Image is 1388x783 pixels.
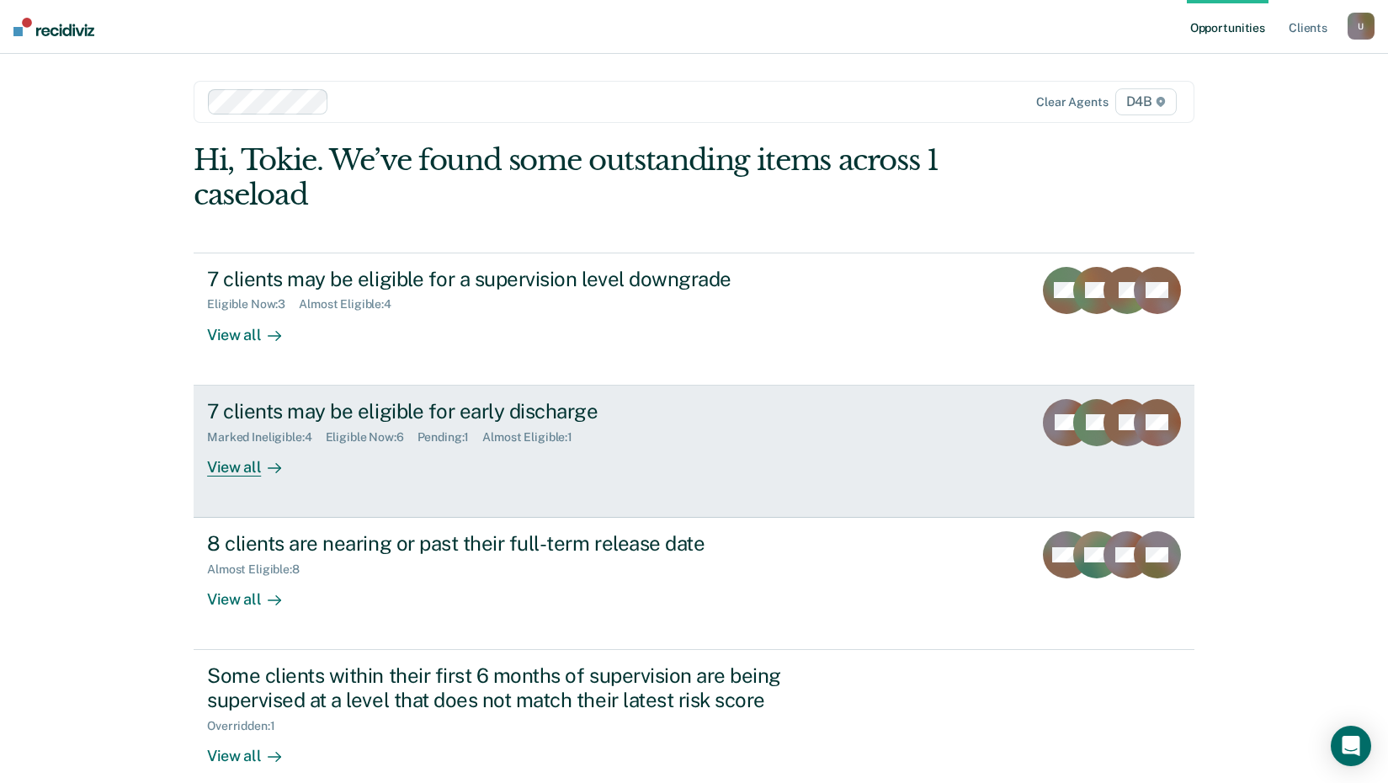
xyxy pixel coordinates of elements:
[326,430,417,445] div: Eligible Now : 6
[482,430,586,445] div: Almost Eligible : 1
[207,719,288,733] div: Overridden : 1
[207,577,301,610] div: View all
[1331,726,1371,766] div: Open Intercom Messenger
[417,430,483,445] div: Pending : 1
[13,18,94,36] img: Recidiviz
[194,386,1194,518] a: 7 clients may be eligible for early dischargeMarked Ineligible:4Eligible Now:6Pending:1Almost Eli...
[207,267,798,291] div: 7 clients may be eligible for a supervision level downgrade
[207,444,301,477] div: View all
[207,562,313,577] div: Almost Eligible : 8
[207,297,299,312] div: Eligible Now : 3
[207,312,301,344] div: View all
[1036,95,1108,109] div: Clear agents
[207,399,798,423] div: 7 clients may be eligible for early discharge
[207,531,798,556] div: 8 clients are nearing or past their full-term release date
[207,663,798,712] div: Some clients within their first 6 months of supervision are being supervised at a level that does...
[299,297,405,312] div: Almost Eligible : 4
[207,733,301,766] div: View all
[194,143,994,212] div: Hi, Tokie. We’ve found some outstanding items across 1 caseload
[1348,13,1375,40] button: U
[207,430,325,445] div: Marked Ineligible : 4
[194,253,1194,386] a: 7 clients may be eligible for a supervision level downgradeEligible Now:3Almost Eligible:4View all
[1115,88,1177,115] span: D4B
[194,518,1194,650] a: 8 clients are nearing or past their full-term release dateAlmost Eligible:8View all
